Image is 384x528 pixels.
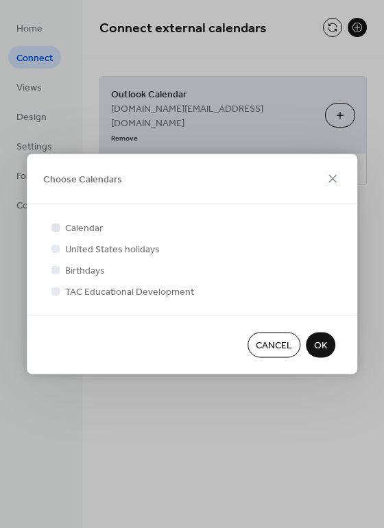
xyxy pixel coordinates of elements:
span: Birthdays [65,264,105,278]
span: United States holidays [65,243,160,257]
span: TAC Educational Development [65,285,194,300]
span: Calendar [65,221,103,236]
span: OK [314,339,327,353]
button: OK [306,333,335,358]
button: Cancel [248,333,300,358]
span: Choose Calendars [43,173,122,187]
span: Cancel [256,339,292,353]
